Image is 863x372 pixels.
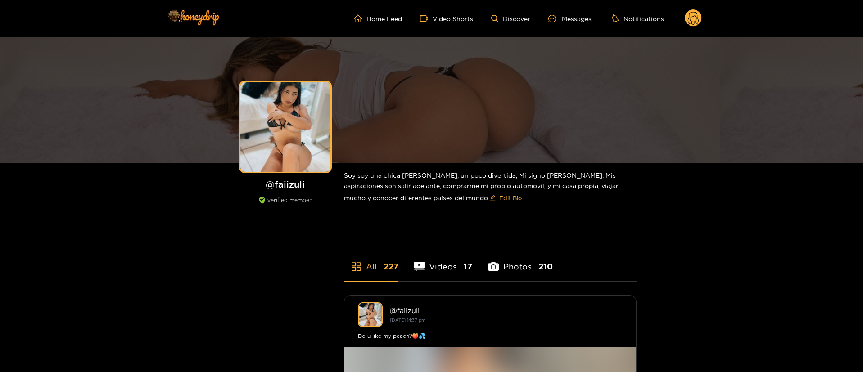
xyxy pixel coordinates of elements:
[548,13,592,24] div: Messages
[344,241,398,281] li: All
[344,163,637,212] div: Soy soy una chica [PERSON_NAME], un poco divertida, Mi signo [PERSON_NAME]. Mis aspiraciones son ...
[488,241,553,281] li: Photos
[384,261,398,272] span: 227
[358,332,623,341] div: Do u like my peach?🍑💦
[490,195,496,202] span: edit
[414,241,473,281] li: Videos
[538,261,553,272] span: 210
[499,193,522,202] span: Edit Bio
[236,179,335,190] h1: @ faiizuli
[390,306,623,314] div: @ faiizuli
[390,318,425,323] small: [DATE] 14:37 pm
[354,14,402,22] a: Home Feed
[236,197,335,213] div: verified member
[488,191,524,205] button: editEdit Bio
[351,261,361,272] span: appstore
[610,14,667,23] button: Notifications
[354,14,366,22] span: home
[464,261,472,272] span: 17
[420,14,433,22] span: video-camera
[358,302,383,327] img: faiizuli
[491,15,530,22] a: Discover
[420,14,473,22] a: Video Shorts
